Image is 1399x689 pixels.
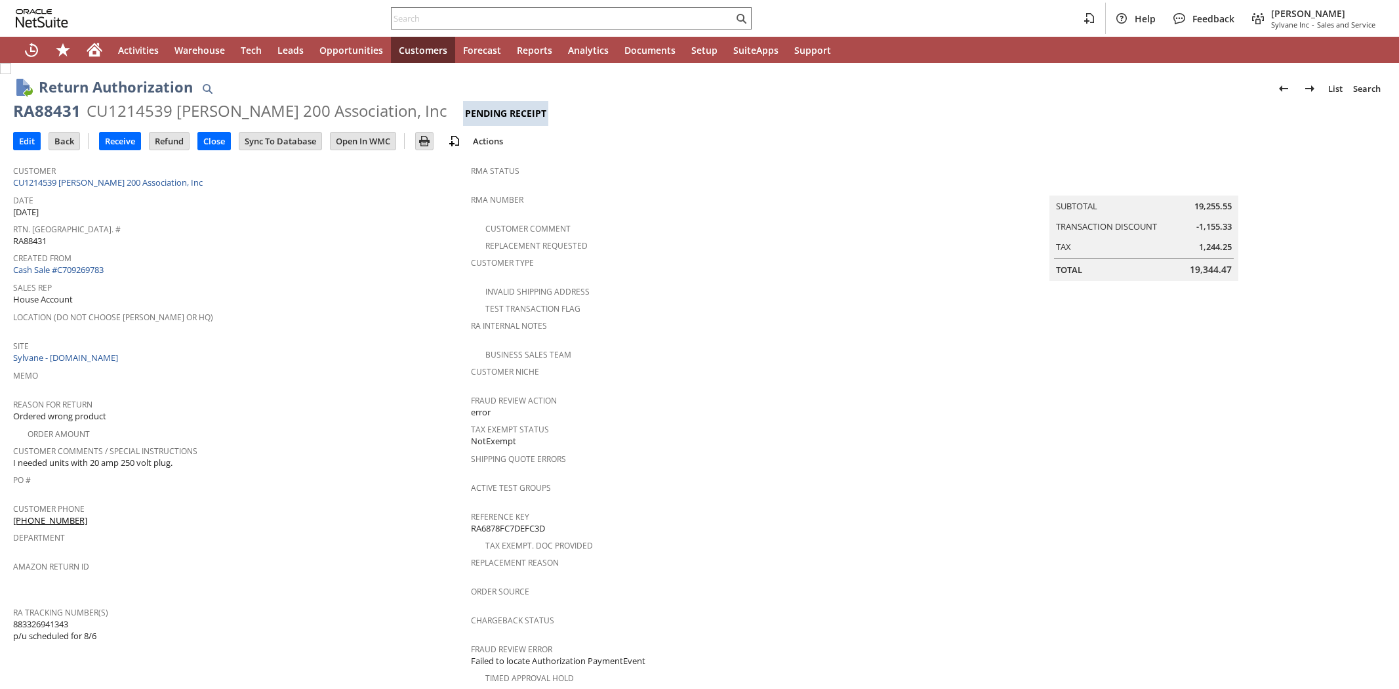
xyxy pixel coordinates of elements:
[471,257,534,268] a: Customer Type
[1271,20,1309,30] span: Sylvane Inc
[198,133,230,150] input: Close
[416,133,433,150] input: Print
[28,428,90,440] a: Order Amount
[786,37,839,63] a: Support
[13,607,108,618] a: RA Tracking Number(s)
[471,482,551,493] a: Active Test Groups
[399,44,447,56] span: Customers
[1348,78,1386,99] a: Search
[199,81,215,96] img: Quick Find
[471,586,529,597] a: Order Source
[13,206,39,219] span: [DATE]
[485,286,590,297] a: Invalid Shipping Address
[1194,200,1232,213] span: 19,255.55
[13,312,213,323] a: Location (Do Not Choose [PERSON_NAME] or HQ)
[471,557,559,568] a: Replacement reason
[39,76,193,98] h1: Return Authorization
[691,44,718,56] span: Setup
[471,406,491,419] span: error
[1135,12,1156,25] span: Help
[471,395,557,406] a: Fraud Review Action
[13,514,87,526] a: [PHONE_NUMBER]
[87,42,102,58] svg: Home
[13,165,56,177] a: Customer
[239,133,321,150] input: Sync To Database
[13,253,71,264] a: Created From
[14,133,40,150] input: Edit
[1056,200,1097,212] a: Subtotal
[1056,220,1157,232] a: Transaction Discount
[13,457,172,469] span: I needed units with 20 amp 250 volt plug.
[13,235,47,247] span: RA88431
[1049,175,1238,196] caption: Summary
[471,194,523,205] a: RMA Number
[174,44,225,56] span: Warehouse
[463,44,501,56] span: Forecast
[392,10,733,26] input: Search
[13,293,73,306] span: House Account
[471,615,554,626] a: Chargeback Status
[13,341,29,352] a: Site
[110,37,167,63] a: Activities
[1323,78,1348,99] a: List
[1192,12,1234,25] span: Feedback
[13,446,197,457] a: Customer Comments / Special Instructions
[13,100,81,121] div: RA88431
[241,44,262,56] span: Tech
[471,522,545,535] span: RA6878FC7DEFC3D
[24,42,39,58] svg: Recent Records
[13,410,106,423] span: Ordered wrong product
[725,37,786,63] a: SuiteApps
[485,540,593,551] a: Tax Exempt. Doc Provided
[55,42,71,58] svg: Shortcuts
[150,133,189,150] input: Refund
[1196,220,1232,233] span: -1,155.33
[568,44,609,56] span: Analytics
[47,37,79,63] div: Shortcuts
[471,320,547,331] a: RA Internal Notes
[485,349,571,360] a: Business Sales Team
[468,135,508,147] a: Actions
[13,532,65,543] a: Department
[13,352,121,364] a: Sylvane - [DOMAIN_NAME]
[13,561,89,572] a: Amazon Return ID
[13,282,52,293] a: Sales Rep
[485,673,574,684] a: Timed Approval Hold
[118,44,159,56] span: Activities
[312,37,391,63] a: Opportunities
[167,37,233,63] a: Warehouse
[270,37,312,63] a: Leads
[1056,264,1082,276] a: Total
[13,618,96,642] span: 883326941343 p/u scheduled for 8/6
[1302,81,1318,96] img: Next
[624,44,676,56] span: Documents
[617,37,683,63] a: Documents
[733,10,749,26] svg: Search
[683,37,725,63] a: Setup
[485,240,588,251] a: Replacement Requested
[13,399,92,410] a: Reason For Return
[1056,241,1071,253] a: Tax
[13,224,121,235] a: Rtn. [GEOGRAPHIC_DATA]. #
[509,37,560,63] a: Reports
[560,37,617,63] a: Analytics
[485,223,571,234] a: Customer Comment
[1317,20,1375,30] span: Sales and Service
[517,44,552,56] span: Reports
[471,165,519,177] a: RMA Status
[233,37,270,63] a: Tech
[49,133,79,150] input: Back
[471,435,516,448] span: NotExempt
[87,100,447,121] div: CU1214539 [PERSON_NAME] 200 Association, Inc
[1276,81,1291,96] img: Previous
[13,264,104,276] a: Cash Sale #C709269783
[13,474,31,486] a: PO #
[1190,263,1232,276] span: 19,344.47
[13,195,33,206] a: Date
[471,644,552,655] a: Fraud Review Error
[1312,20,1314,30] span: -
[13,370,38,381] a: Memo
[331,133,395,150] input: Open In WMC
[277,44,304,56] span: Leads
[485,303,580,314] a: Test Transaction Flag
